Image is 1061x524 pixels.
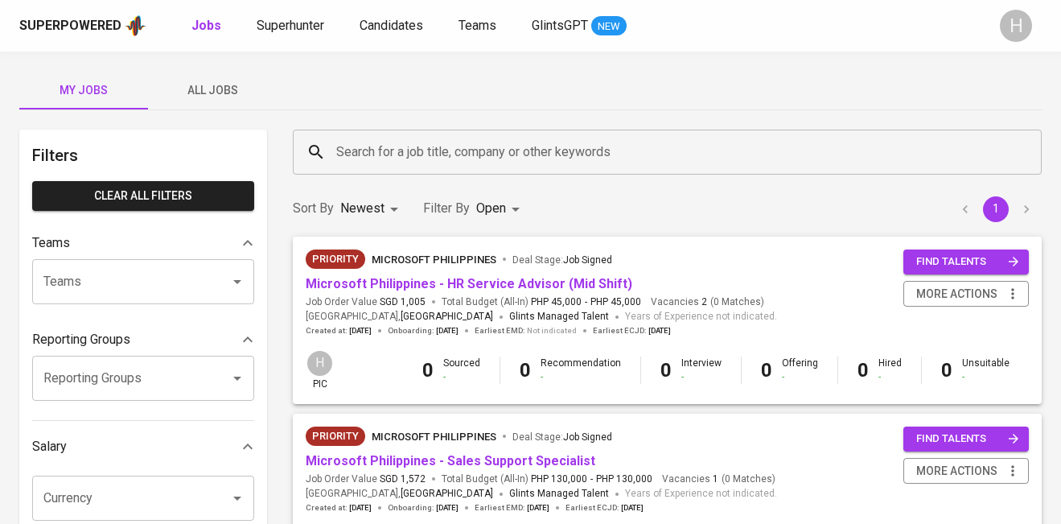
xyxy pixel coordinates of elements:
[32,227,254,259] div: Teams
[475,502,549,514] span: Earliest EMD :
[531,472,587,486] span: PHP 130,000
[45,186,241,206] span: Clear All filters
[380,472,426,486] span: SGD 1,572
[306,486,493,502] span: [GEOGRAPHIC_DATA] ,
[625,309,777,325] span: Years of Experience not indicated.
[878,357,902,384] div: Hired
[593,325,671,336] span: Earliest ECJD :
[443,370,480,384] div: -
[916,430,1019,448] span: find talents
[782,357,818,384] div: Offering
[710,472,718,486] span: 1
[903,427,1029,452] button: find talents
[563,254,612,266] span: Job Signed
[527,502,549,514] span: [DATE]
[191,16,224,36] a: Jobs
[360,18,423,33] span: Candidates
[32,437,67,456] p: Salary
[306,309,493,325] span: [GEOGRAPHIC_DATA] ,
[532,16,627,36] a: GlintsGPT NEW
[32,181,254,211] button: Clear All filters
[306,295,426,309] span: Job Order Value
[541,357,621,384] div: Recommendation
[401,309,493,325] span: [GEOGRAPHIC_DATA]
[983,196,1009,222] button: page 1
[436,502,459,514] span: [DATE]
[293,199,334,218] p: Sort By
[941,359,952,382] b: 0
[257,18,324,33] span: Superhunter
[509,488,609,499] span: Glints Managed Talent
[590,295,641,309] span: PHP 45,000
[32,330,130,349] p: Reporting Groups
[476,200,506,216] span: Open
[651,295,764,309] span: Vacancies ( 0 Matches )
[360,16,426,36] a: Candidates
[565,502,644,514] span: Earliest ECJD :
[916,461,997,481] span: more actions
[761,359,772,382] b: 0
[475,325,577,336] span: Earliest EMD :
[527,325,577,336] span: Not indicated
[306,325,372,336] span: Created at :
[191,18,221,33] b: Jobs
[340,199,385,218] p: Newest
[541,370,621,384] div: -
[422,359,434,382] b: 0
[512,431,612,443] span: Deal Stage :
[32,233,70,253] p: Teams
[590,472,593,486] span: -
[662,472,775,486] span: Vacancies ( 0 Matches )
[443,357,480,384] div: Sourced
[442,472,652,486] span: Total Budget (All-In)
[962,357,1010,384] div: Unsuitable
[591,19,627,35] span: NEW
[950,196,1042,222] nav: pagination navigation
[509,311,609,322] span: Glints Managed Talent
[782,370,818,384] div: -
[1000,10,1032,42] div: H
[29,80,138,101] span: My Jobs
[306,349,334,391] div: pic
[520,359,531,382] b: 0
[621,502,644,514] span: [DATE]
[903,458,1029,485] button: more actions
[625,486,777,502] span: Years of Experience not indicated.
[306,276,632,291] a: Microsoft Philippines - HR Service Advisor (Mid Shift)
[372,254,496,266] span: Microsoft Philippines
[388,325,459,336] span: Onboarding :
[459,16,500,36] a: Teams
[349,325,372,336] span: [DATE]
[660,359,672,382] b: 0
[306,427,365,446] div: New Job received from Demand Team
[442,295,641,309] span: Total Budget (All-In)
[125,14,146,38] img: app logo
[19,14,146,38] a: Superpoweredapp logo
[596,472,652,486] span: PHP 130,000
[857,359,869,382] b: 0
[32,431,254,463] div: Salary
[563,431,612,443] span: Job Signed
[459,18,496,33] span: Teams
[380,295,426,309] span: SGD 1,005
[340,194,404,224] div: Newest
[306,453,595,468] a: Microsoft Philippines - Sales Support Specialist
[32,142,254,168] h6: Filters
[903,281,1029,307] button: more actions
[226,270,249,293] button: Open
[349,502,372,514] span: [DATE]
[585,295,587,309] span: -
[681,370,722,384] div: -
[306,349,334,378] div: H
[681,357,722,384] div: Interview
[257,16,327,36] a: Superhunter
[226,487,249,510] button: Open
[388,502,459,514] span: Onboarding :
[699,295,707,309] span: 2
[423,199,470,218] p: Filter By
[903,250,1029,274] button: find talents
[372,431,496,443] span: Microsoft Philippines
[648,325,671,336] span: [DATE]
[158,80,267,101] span: All Jobs
[436,325,459,336] span: [DATE]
